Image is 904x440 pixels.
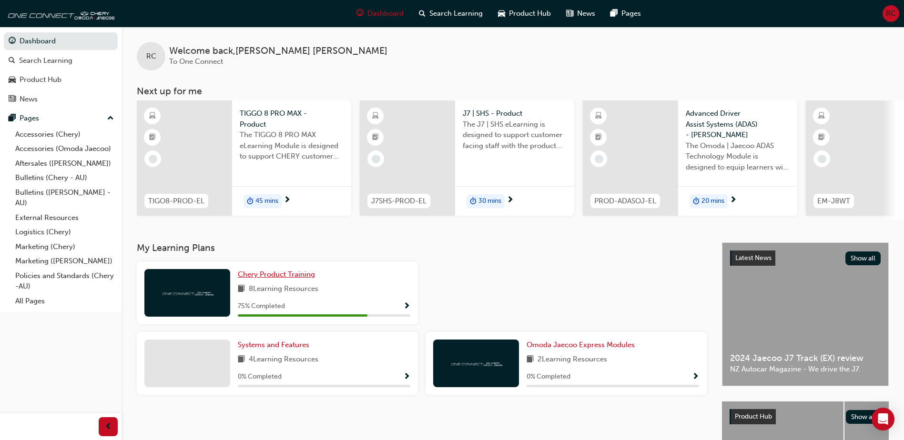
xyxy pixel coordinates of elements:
[238,301,285,312] span: 75 % Completed
[238,270,315,279] span: Chery Product Training
[11,254,118,269] a: Marketing ([PERSON_NAME])
[249,283,318,295] span: 8 Learning Resources
[11,210,118,225] a: External Resources
[470,195,477,208] span: duration-icon
[122,86,904,97] h3: Next up for me
[149,131,156,144] span: booktick-icon
[450,359,502,368] img: oneconnect
[148,196,204,207] span: TIGO8-PROD-EL
[886,8,896,19] span: RC
[527,340,639,350] a: Omoda Jaecoo Express Modules
[372,131,379,144] span: booktick-icon
[5,4,114,23] img: oneconnect
[846,410,882,424] button: Show all
[686,140,790,173] span: The Omoda | Jaecoo ADAS Technology Module is designed to equip learners with essential knowledge ...
[11,185,118,210] a: Bulletins ([PERSON_NAME] - AU)
[238,340,309,349] span: Systems and Features
[730,196,737,205] span: next-icon
[845,251,881,265] button: Show all
[527,340,635,349] span: Omoda Jaecoo Express Modules
[4,52,118,70] a: Search Learning
[403,373,410,381] span: Show Progress
[137,242,707,253] h3: My Learning Plans
[240,108,344,130] span: TIGGO 8 PRO MAX - Product
[105,421,112,433] span: prev-icon
[367,8,404,19] span: Dashboard
[4,32,118,50] a: Dashboard
[735,254,772,262] span: Latest News
[20,94,38,105] div: News
[603,4,649,23] a: pages-iconPages
[610,8,618,20] span: pages-icon
[11,225,118,240] a: Logistics (Chery)
[692,373,699,381] span: Show Progress
[818,110,825,122] span: learningResourceType_ELEARNING-icon
[146,51,156,62] span: RC
[240,130,344,162] span: The TIGGO 8 PRO MAX eLearning Module is designed to support CHERY customer facing staff with the ...
[594,196,656,207] span: PROD-ADASOJ-EL
[429,8,483,19] span: Search Learning
[566,8,573,20] span: news-icon
[238,269,319,280] a: Chery Product Training
[730,353,881,364] span: 2024 Jaecoo J7 Track (EX) review
[11,269,118,294] a: Policies and Standards (Chery -AU)
[284,196,291,205] span: next-icon
[247,195,254,208] span: duration-icon
[238,283,245,295] span: book-icon
[4,110,118,127] button: Pages
[883,5,899,22] button: RC
[730,409,881,424] a: Product HubShow all
[490,4,559,23] a: car-iconProduct Hub
[9,95,16,104] span: news-icon
[20,74,61,85] div: Product Hub
[249,354,318,366] span: 4 Learning Resources
[371,196,427,207] span: J7SHS-PROD-EL
[583,100,797,216] a: PROD-ADASOJ-ELAdvanced Driver Assist Systems (ADAS) - [PERSON_NAME]The Omoda | Jaecoo ADAS Techno...
[9,114,16,123] span: pages-icon
[595,131,602,144] span: booktick-icon
[463,108,567,119] span: J7 | SHS - Product
[11,141,118,156] a: Accessories (Omoda Jaecoo)
[595,155,603,163] span: learningRecordVerb_NONE-icon
[149,110,156,122] span: learningResourceType_ELEARNING-icon
[403,302,410,311] span: Show Progress
[509,8,551,19] span: Product Hub
[817,196,850,207] span: EM-J8WT
[527,371,570,382] span: 0 % Completed
[169,46,387,57] span: Welcome back , [PERSON_NAME] [PERSON_NAME]
[107,112,114,125] span: up-icon
[722,242,889,386] a: Latest NewsShow all2024 Jaecoo J7 Track (EX) reviewNZ Autocar Magazine - We drive the J7.
[4,90,118,108] a: News
[403,371,410,383] button: Show Progress
[692,371,699,383] button: Show Progress
[169,57,223,66] span: To One Connect
[693,195,700,208] span: duration-icon
[701,196,724,207] span: 20 mins
[360,100,574,216] a: J7SHS-PROD-ELJ7 | SHS - ProductThe J7 | SHS eLearning is designed to support customer facing staf...
[686,108,790,140] span: Advanced Driver Assist Systems (ADAS) - [PERSON_NAME]
[730,250,881,266] a: Latest NewsShow all
[255,196,278,207] span: 45 mins
[463,119,567,151] span: The J7 | SHS eLearning is designed to support customer facing staff with the product and sales in...
[238,340,313,350] a: Systems and Features
[9,57,15,65] span: search-icon
[11,240,118,254] a: Marketing (Chery)
[507,196,514,205] span: next-icon
[595,110,602,122] span: learningResourceType_ELEARNING-icon
[372,155,380,163] span: learningRecordVerb_NONE-icon
[372,110,379,122] span: learningResourceType_ELEARNING-icon
[238,354,245,366] span: book-icon
[161,288,213,297] img: oneconnect
[9,76,16,84] span: car-icon
[538,354,607,366] span: 2 Learning Resources
[4,30,118,110] button: DashboardSearch LearningProduct HubNews
[403,300,410,312] button: Show Progress
[527,354,534,366] span: book-icon
[149,155,157,163] span: learningRecordVerb_NONE-icon
[498,8,505,20] span: car-icon
[818,155,826,163] span: learningRecordVerb_NONE-icon
[559,4,603,23] a: news-iconNews
[621,8,641,19] span: Pages
[238,371,282,382] span: 0 % Completed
